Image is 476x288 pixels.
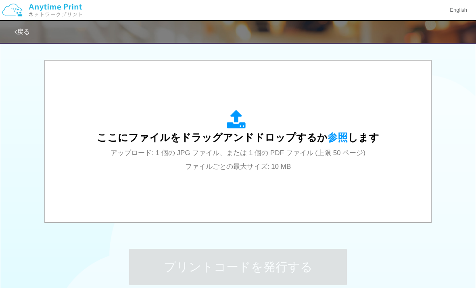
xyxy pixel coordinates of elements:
a: 戻る [15,28,30,35]
button: プリントコードを発行する [129,249,347,285]
span: アップロード: 1 個の JPG ファイル、または 1 個の PDF ファイル (上限 50 ページ) ファイルごとの最大サイズ: 10 MB [111,149,365,170]
span: ここにファイルをドラッグアンドドロップするか します [97,132,379,143]
span: 参照 [328,132,348,143]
